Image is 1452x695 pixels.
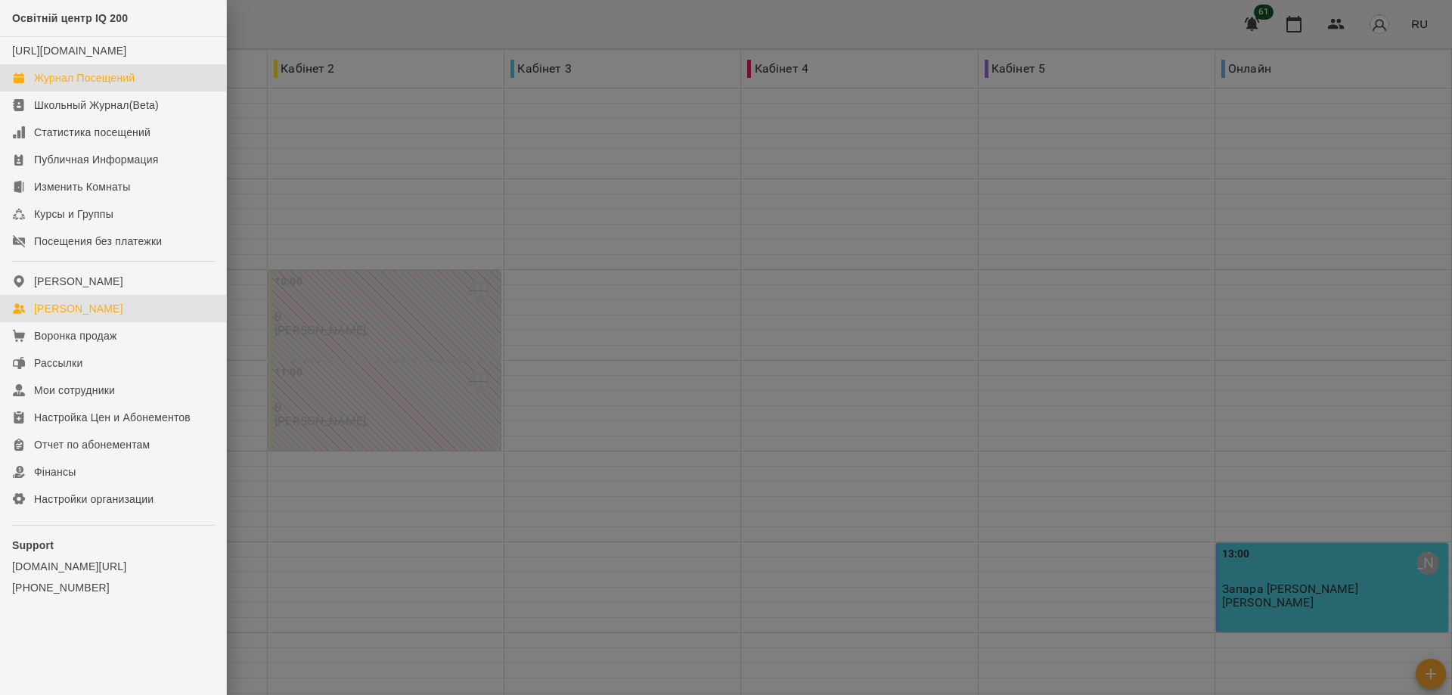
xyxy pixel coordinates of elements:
div: Рассылки [34,355,82,371]
div: Статистика посещений [34,125,150,140]
div: Изменить Комнаты [34,179,131,194]
div: Посещения без платежки [34,234,162,249]
div: Воронка продаж [34,328,117,343]
div: Мои сотрудники [34,383,115,398]
a: [DOMAIN_NAME][URL] [12,559,214,574]
a: [PHONE_NUMBER] [12,580,214,595]
div: Школьный Журнал(Beta) [34,98,159,113]
div: Журнал Посещений [34,70,135,85]
div: Настройки организации [34,492,154,507]
span: Освітній центр IQ 200 [12,12,128,24]
div: Настройка Цен и Абонементов [34,410,191,425]
p: Support [12,538,214,553]
div: Публичная Информация [34,152,159,167]
div: Курсы и Группы [34,206,113,222]
a: [URL][DOMAIN_NAME] [12,45,126,57]
div: [PERSON_NAME] [34,301,123,316]
div: Отчет по абонементам [34,437,150,452]
div: [PERSON_NAME] [34,274,123,289]
div: Фінансы [34,464,76,479]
